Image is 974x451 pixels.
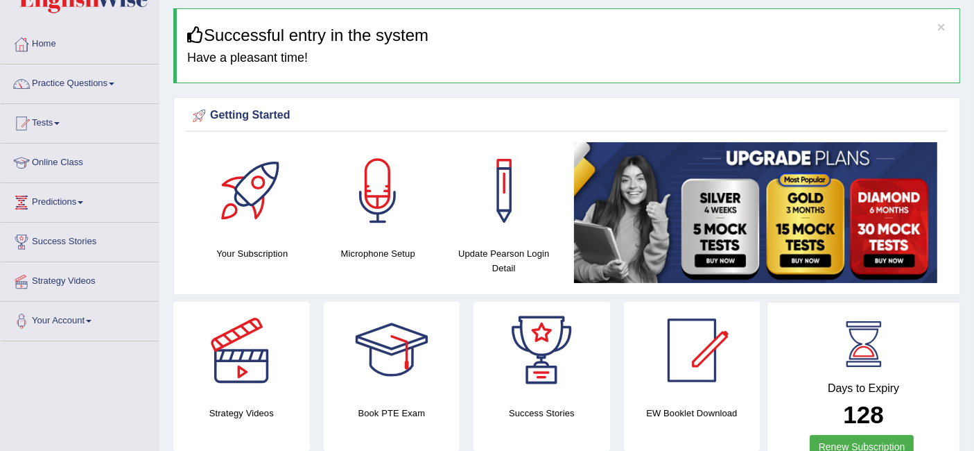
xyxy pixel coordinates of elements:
[448,246,560,275] h4: Update Pearson Login Detail
[1,183,159,218] a: Predictions
[187,26,949,44] h3: Successful entry in the system
[1,223,159,257] a: Success Stories
[1,65,159,99] a: Practice Questions
[624,406,760,420] h4: EW Booklet Download
[324,406,460,420] h4: Book PTE Exam
[1,144,159,178] a: Online Class
[473,406,610,420] h4: Success Stories
[173,406,310,420] h4: Strategy Videos
[937,19,946,34] button: ×
[843,401,883,428] b: 128
[322,246,435,261] h4: Microphone Setup
[574,142,938,283] img: small5.jpg
[196,246,308,261] h4: Your Subscription
[187,51,949,65] h4: Have a pleasant time!
[783,382,944,395] h4: Days to Expiry
[1,302,159,337] a: Your Account
[189,105,944,126] div: Getting Started
[1,104,159,139] a: Tests
[1,262,159,297] a: Strategy Videos
[1,25,159,60] a: Home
